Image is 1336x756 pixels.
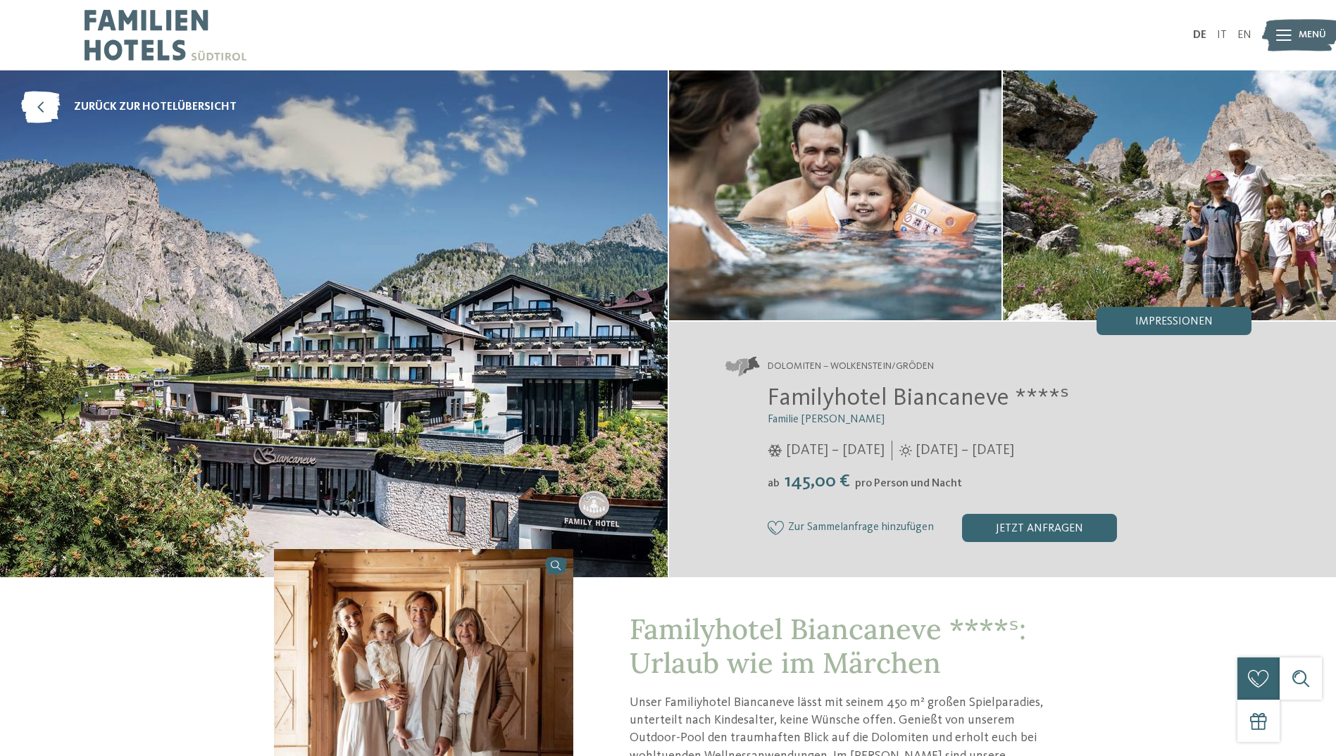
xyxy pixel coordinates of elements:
i: Öffnungszeiten im Winter [768,444,782,457]
span: pro Person und Nacht [855,478,962,489]
a: IT [1217,30,1227,41]
span: [DATE] – [DATE] [786,441,885,460]
span: Dolomiten – Wolkenstein/Gröden [768,360,934,374]
span: Menü [1299,28,1326,42]
img: Unser Familienhotel in Wolkenstein: Urlaub wie im Märchen [669,70,1002,320]
span: ab [768,478,780,489]
a: DE [1193,30,1206,41]
i: Öffnungszeiten im Sommer [899,444,912,457]
span: Familie [PERSON_NAME] [768,414,885,425]
span: Zur Sammelanfrage hinzufügen [788,522,934,534]
span: Familyhotel Biancaneve ****ˢ [768,386,1069,410]
a: zurück zur Hotelübersicht [21,92,237,123]
div: jetzt anfragen [962,514,1117,542]
span: zurück zur Hotelübersicht [74,99,237,115]
span: Familyhotel Biancaneve ****ˢ: Urlaub wie im Märchen [630,611,1026,681]
img: Unser Familienhotel in Wolkenstein: Urlaub wie im Märchen [1003,70,1336,320]
a: EN [1237,30,1251,41]
span: [DATE] – [DATE] [916,441,1014,460]
span: 145,00 € [781,472,854,491]
span: Impressionen [1135,316,1213,327]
